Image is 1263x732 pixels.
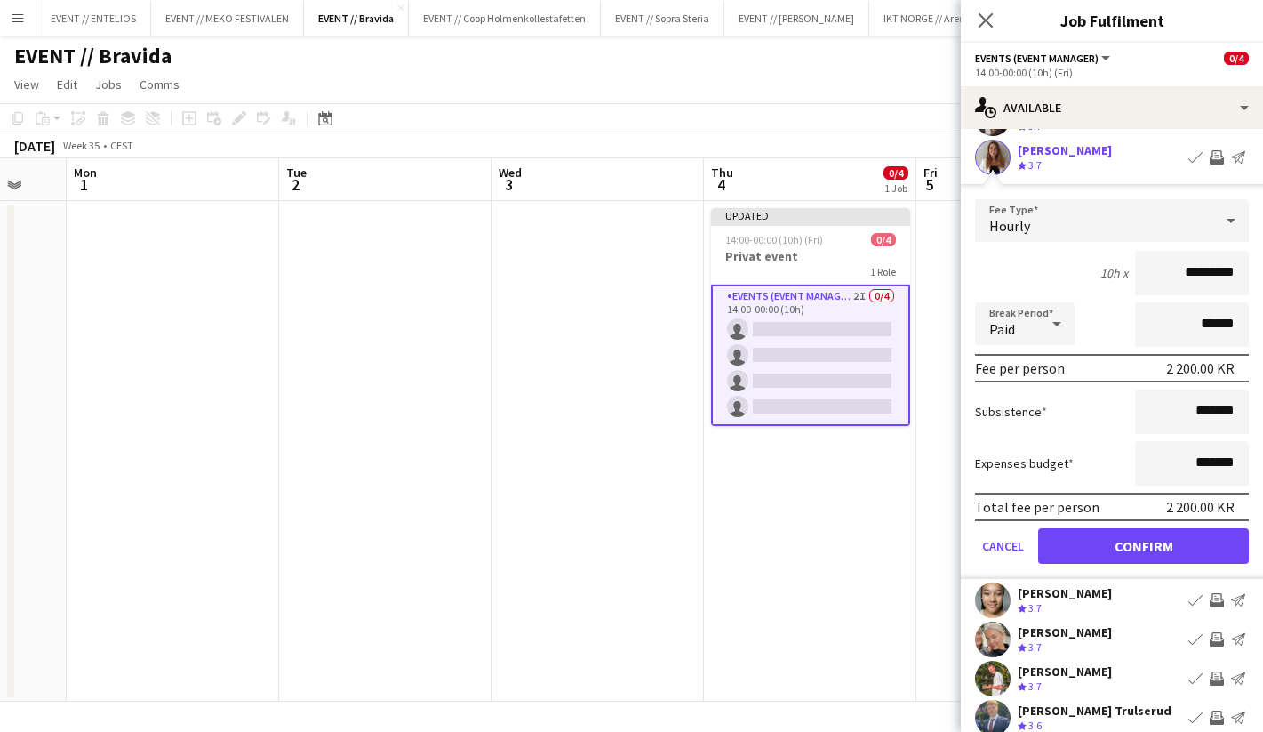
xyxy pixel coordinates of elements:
span: 3.7 [1028,601,1042,615]
span: 0/4 [883,166,908,180]
span: 0/4 [871,233,896,246]
button: EVENT // Bravida [304,1,409,36]
span: View [14,76,39,93]
div: [PERSON_NAME] Trulserud [1018,703,1171,719]
span: 4 [708,174,733,195]
div: Updated [711,208,910,222]
span: 1 [71,174,97,195]
button: EVENT // Sopra Steria [601,1,724,36]
div: Available [961,86,1263,129]
span: Edit [57,76,77,93]
a: Jobs [88,73,129,96]
span: 3.6 [1028,719,1042,732]
span: Comms [140,76,180,93]
span: 3.7 [1028,158,1042,172]
button: Events (Event Manager) [975,52,1113,65]
div: Total fee per person [975,498,1099,516]
span: Wed [499,165,522,181]
span: Paid [989,320,1015,338]
button: Cancel [975,528,1031,564]
div: 2 200.00 KR [1166,498,1235,516]
span: Tue [286,165,307,181]
span: Week 35 [59,139,103,152]
span: 2 [284,174,307,195]
a: View [7,73,46,96]
span: 3 [496,174,522,195]
div: Fee per person [975,359,1065,377]
span: 0/4 [1224,52,1249,65]
app-job-card: Updated14:00-00:00 (10h) (Fri)0/4Privat event1 RoleEvents (Event Manager)2I0/414:00-00:00 (10h) [711,208,910,426]
button: EVENT // MEKO FESTIVALEN [151,1,304,36]
span: Hourly [989,217,1030,235]
h1: EVENT // Bravida [14,43,172,69]
button: EVENT // Coop Holmenkollestafetten [409,1,601,36]
button: EVENT // [PERSON_NAME] [724,1,869,36]
div: CEST [110,139,133,152]
span: Mon [74,165,97,181]
div: 10h x [1100,265,1128,281]
div: 14:00-00:00 (10h) (Fri) [975,66,1249,79]
label: Expenses budget [975,455,1074,471]
button: IKT NORGE // Arendalsuka [869,1,1018,36]
div: [PERSON_NAME] [1018,585,1112,601]
label: Subsistence [975,404,1047,420]
span: 14:00-00:00 (10h) (Fri) [725,233,823,246]
div: [PERSON_NAME] [1018,142,1112,158]
app-card-role: Events (Event Manager)2I0/414:00-00:00 (10h) [711,285,910,426]
a: Edit [50,73,84,96]
span: 5 [921,174,938,195]
span: 3.7 [1028,119,1042,133]
span: Events (Event Manager) [975,52,1099,65]
span: Jobs [95,76,122,93]
span: 3.7 [1028,680,1042,693]
div: 1 Job [884,181,907,195]
div: [DATE] [14,137,55,155]
div: [PERSON_NAME] [1018,624,1112,640]
span: Thu [711,165,733,181]
div: [PERSON_NAME] [1018,664,1112,680]
button: EVENT // ENTELIOS [36,1,151,36]
h3: Job Fulfilment [961,9,1263,32]
span: Fri [923,165,938,181]
a: Comms [132,73,187,96]
h3: Privat event [711,248,910,264]
div: 2 200.00 KR [1166,359,1235,377]
span: 3.7 [1028,640,1042,654]
span: 1 Role [870,265,896,278]
button: Confirm [1038,528,1249,564]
